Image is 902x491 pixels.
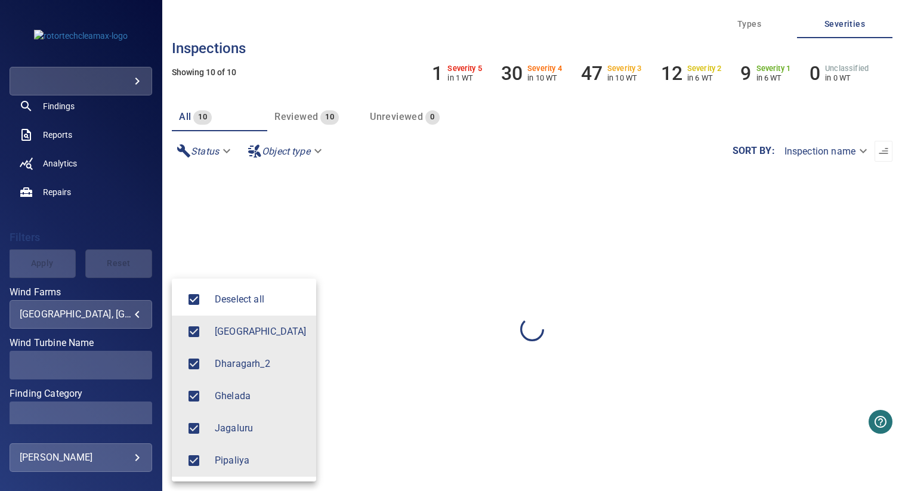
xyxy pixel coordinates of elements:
ul: [GEOGRAPHIC_DATA], [GEOGRAPHIC_DATA], [GEOGRAPHIC_DATA], [GEOGRAPHIC_DATA], [GEOGRAPHIC_DATA] [172,279,316,481]
div: Wind Farms Dharagarh_1 [215,325,307,339]
span: Pipaliya [181,448,206,473]
div: Wind Farms Pipaliya [215,453,307,468]
span: Dharagarh_2 [215,357,307,371]
span: Jagaluru [181,416,206,441]
span: Ghelada [181,384,206,409]
span: Deselect all [215,292,307,307]
div: Wind Farms Dharagarh_2 [215,357,307,371]
div: Wind Farms Ghelada [215,389,307,403]
span: Dharagarh_1 [181,319,206,344]
div: Wind Farms Jagaluru [215,421,307,436]
span: Ghelada [215,389,307,403]
span: Jagaluru [215,421,307,436]
span: Dharagarh_2 [181,351,206,376]
span: [GEOGRAPHIC_DATA] [215,325,307,339]
span: Pipaliya [215,453,307,468]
